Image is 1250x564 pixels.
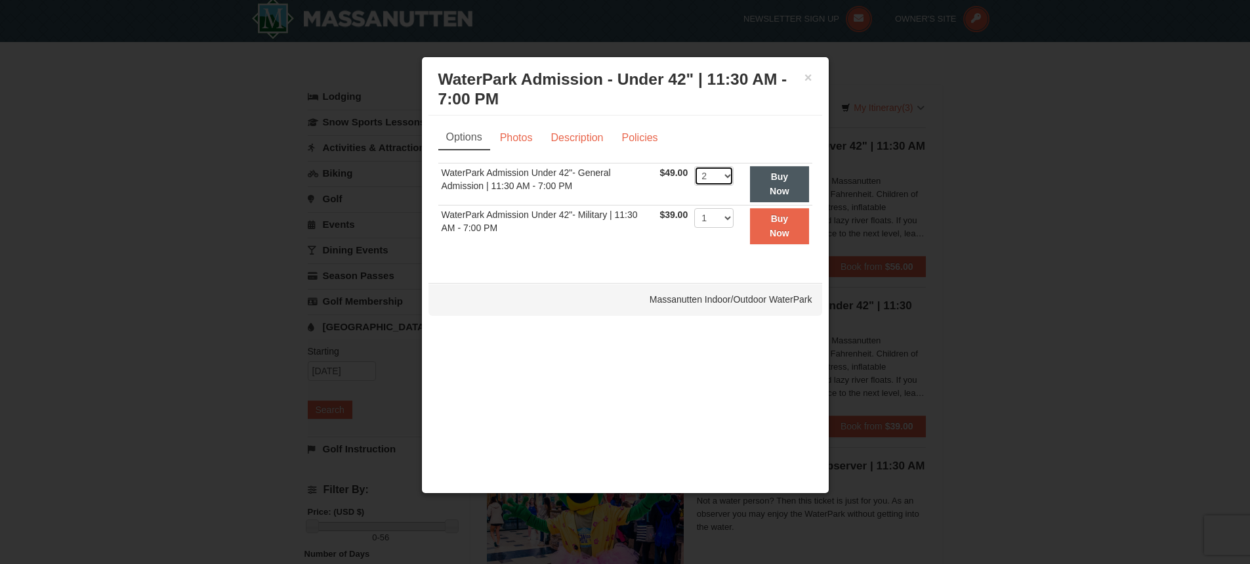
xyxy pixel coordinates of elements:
[770,171,789,196] strong: Buy Now
[491,125,541,150] a: Photos
[750,166,808,202] button: Buy Now
[438,125,490,150] a: Options
[659,209,688,220] span: $39.00
[750,208,808,244] button: Buy Now
[613,125,666,150] a: Policies
[428,283,822,316] div: Massanutten Indoor/Outdoor WaterPark
[542,125,612,150] a: Description
[804,71,812,84] button: ×
[659,167,688,178] span: $49.00
[438,163,657,205] td: WaterPark Admission Under 42"- General Admission | 11:30 AM - 7:00 PM
[438,70,812,109] h3: WaterPark Admission - Under 42" | 11:30 AM - 7:00 PM
[770,213,789,238] strong: Buy Now
[438,205,657,246] td: WaterPark Admission Under 42"- Military | 11:30 AM - 7:00 PM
